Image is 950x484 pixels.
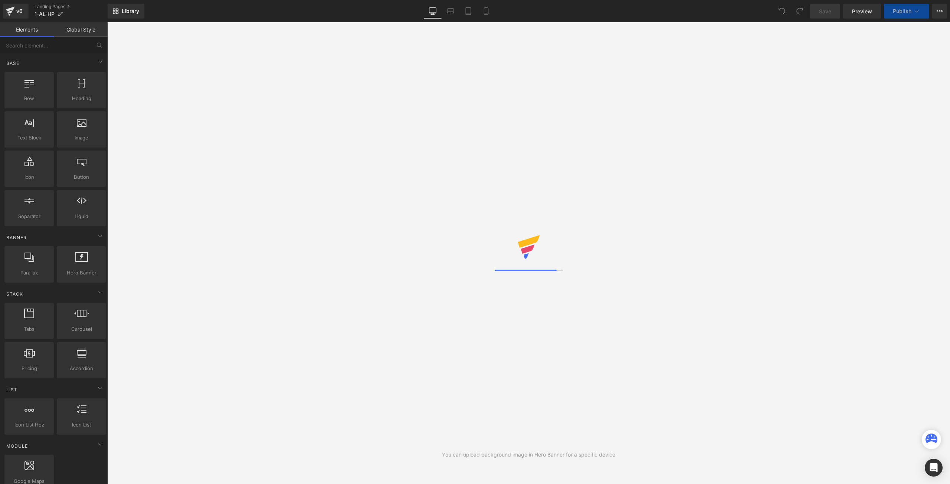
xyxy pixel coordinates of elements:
[59,325,104,333] span: Carousel
[7,173,52,181] span: Icon
[59,421,104,429] span: Icon List
[884,4,929,19] button: Publish
[59,173,104,181] span: Button
[819,7,831,15] span: Save
[459,4,477,19] a: Tablet
[852,7,872,15] span: Preview
[122,8,139,14] span: Library
[59,95,104,102] span: Heading
[7,134,52,142] span: Text Block
[893,8,911,14] span: Publish
[15,6,24,16] div: v6
[6,386,18,393] span: List
[442,451,615,459] div: You can upload background image in Hero Banner for a specific device
[424,4,442,19] a: Desktop
[6,290,24,297] span: Stack
[925,459,943,477] div: Open Intercom Messenger
[59,365,104,372] span: Accordion
[442,4,459,19] a: Laptop
[932,4,947,19] button: More
[7,269,52,277] span: Parallax
[6,442,29,450] span: Module
[7,365,52,372] span: Pricing
[35,4,108,10] a: Landing Pages
[7,421,52,429] span: Icon List Hoz
[59,269,104,277] span: Hero Banner
[792,4,807,19] button: Redo
[59,213,104,220] span: Liquid
[6,234,27,241] span: Banner
[7,325,52,333] span: Tabs
[59,134,104,142] span: Image
[7,213,52,220] span: Separator
[35,11,55,17] span: 1-AL-HP
[774,4,789,19] button: Undo
[7,95,52,102] span: Row
[843,4,881,19] a: Preview
[54,22,108,37] a: Global Style
[3,4,29,19] a: v6
[6,60,20,67] span: Base
[108,4,144,19] a: New Library
[477,4,495,19] a: Mobile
